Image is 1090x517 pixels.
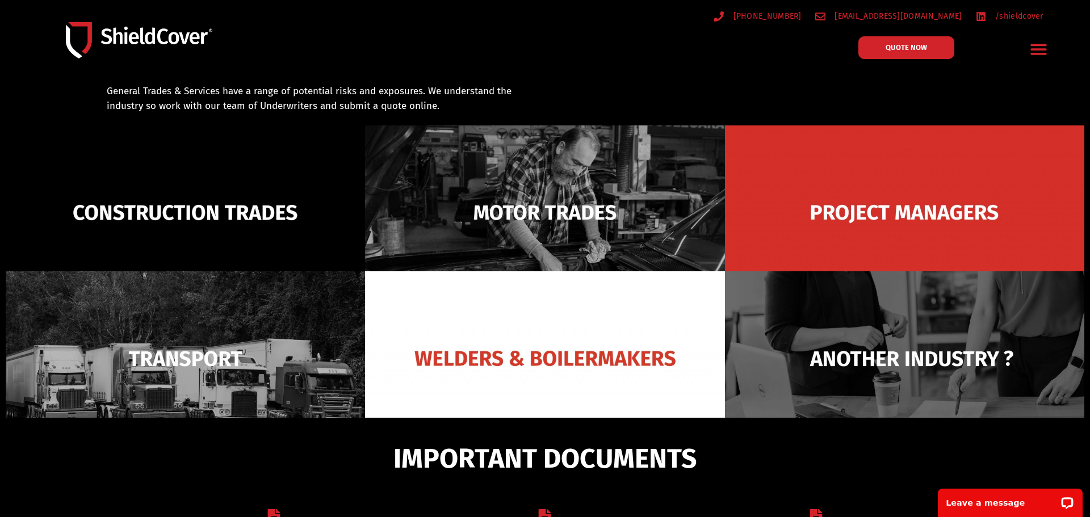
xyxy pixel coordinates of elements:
img: Shield-Cover-Underwriting-Australia-logo-full [66,22,212,58]
span: IMPORTANT DOCUMENTS [393,448,697,469]
div: Menu Toggle [1026,36,1053,62]
p: General Trades & Services have a range of potential risks and exposures. We understand the indust... [107,84,530,113]
a: [EMAIL_ADDRESS][DOMAIN_NAME] [815,9,962,23]
span: QUOTE NOW [886,44,927,51]
a: [PHONE_NUMBER] [714,9,802,23]
span: [PHONE_NUMBER] [731,9,802,23]
a: /shieldcover [976,9,1043,23]
a: QUOTE NOW [858,36,954,59]
span: [EMAIL_ADDRESS][DOMAIN_NAME] [832,9,962,23]
span: /shieldcover [992,9,1043,23]
iframe: LiveChat chat widget [930,481,1090,517]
